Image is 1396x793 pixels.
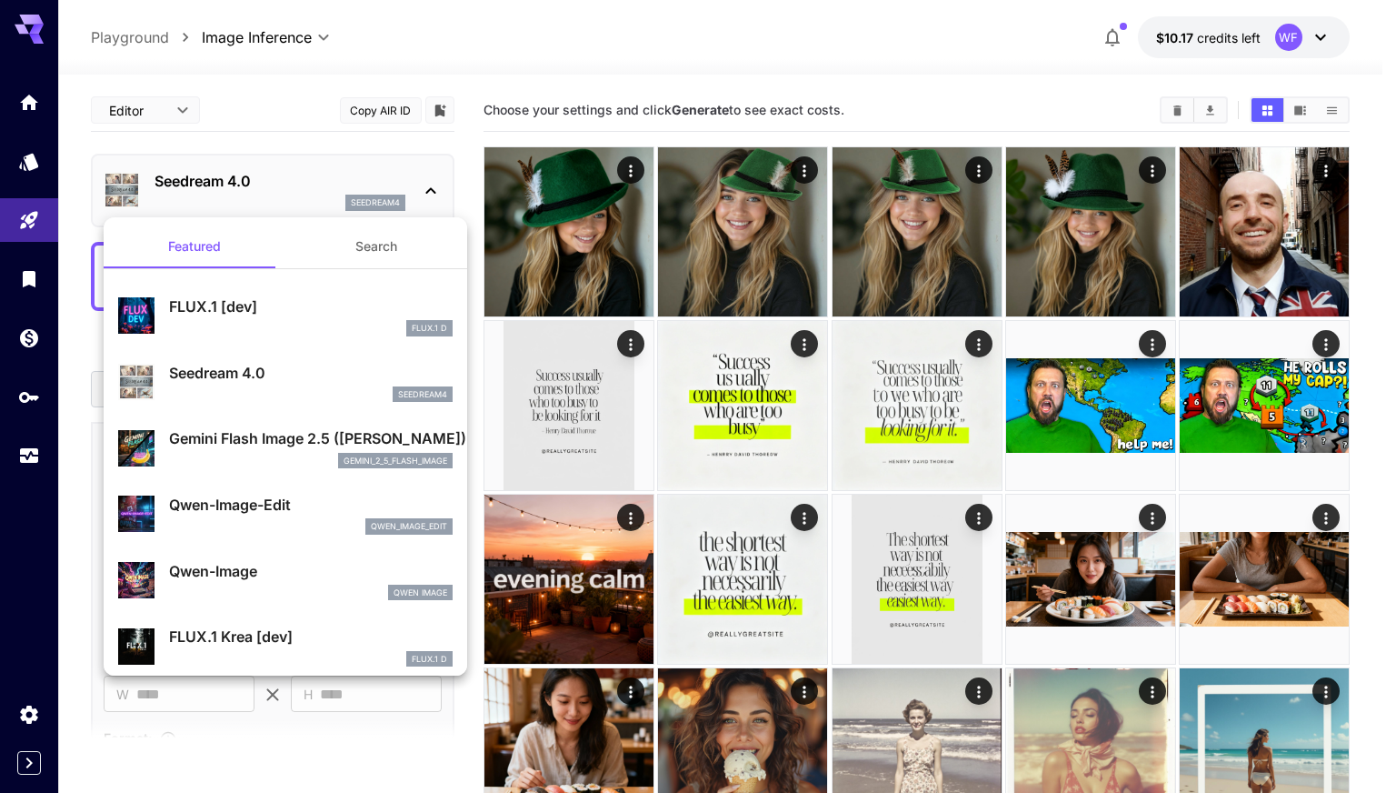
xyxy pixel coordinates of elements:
[169,626,453,647] p: FLUX.1 Krea [dev]
[104,225,285,268] button: Featured
[398,388,447,401] p: seedream4
[118,420,453,476] div: Gemini Flash Image 2.5 ([PERSON_NAME])gemini_2_5_flash_image
[118,288,453,344] div: FLUX.1 [dev]FLUX.1 D
[394,587,447,599] p: Qwen Image
[118,355,453,410] div: Seedream 4.0seedream4
[169,494,453,516] p: Qwen-Image-Edit
[169,560,453,582] p: Qwen-Image
[169,362,453,384] p: Seedream 4.0
[169,296,453,317] p: FLUX.1 [dev]
[169,427,453,449] p: Gemini Flash Image 2.5 ([PERSON_NAME])
[118,553,453,608] div: Qwen-ImageQwen Image
[285,225,467,268] button: Search
[412,653,447,666] p: FLUX.1 D
[412,322,447,335] p: FLUX.1 D
[118,618,453,674] div: FLUX.1 Krea [dev]FLUX.1 D
[371,520,447,533] p: qwen_image_edit
[344,455,447,467] p: gemini_2_5_flash_image
[118,487,453,542] div: Qwen-Image-Editqwen_image_edit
